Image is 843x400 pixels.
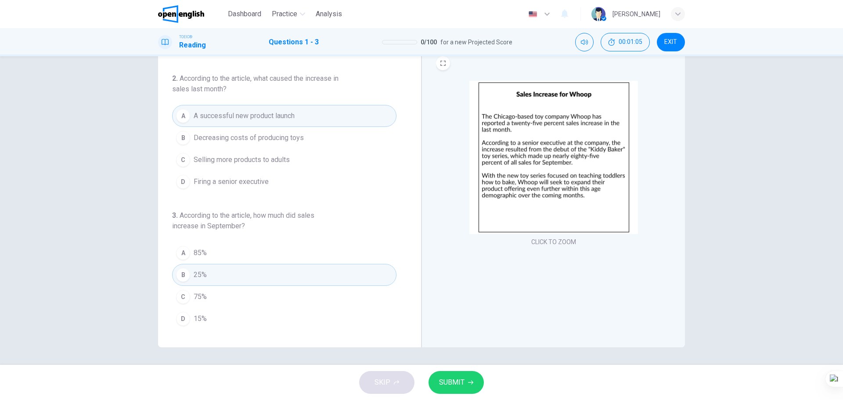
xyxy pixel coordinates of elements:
[224,6,265,22] button: Dashboard
[269,37,319,47] h1: Questions 1 - 3
[194,270,207,280] span: 25%
[176,153,190,167] div: C
[527,11,538,18] img: en
[172,211,314,230] span: According to the article, how much did sales increase in September?
[176,109,190,123] div: A
[172,149,396,171] button: CSelling more products to adults
[272,9,297,19] span: Practice
[172,286,396,308] button: C75%
[176,246,190,260] div: A
[664,39,677,46] span: EXIT
[528,236,580,248] button: CLICK TO ZOOM
[158,5,224,23] a: OpenEnglish logo
[194,155,290,165] span: Selling more products to adults
[179,34,192,40] span: TOEIC®
[436,56,450,70] button: EXPAND
[439,376,465,389] span: SUBMIT
[601,33,650,51] button: 00:01:05
[194,248,207,258] span: 85%
[194,314,207,324] span: 15%
[228,9,261,19] span: Dashboard
[268,6,309,22] button: Practice
[469,81,638,234] img: undefined
[172,74,339,93] span: According to the article, what caused the increase in sales last month?
[172,105,396,127] button: AA successful new product launch
[421,37,437,47] span: 0 / 100
[440,37,512,47] span: for a new Projected Score
[575,33,594,51] div: Mute
[172,308,396,330] button: D15%
[601,33,650,51] div: Hide
[176,131,190,145] div: B
[176,312,190,326] div: D
[172,74,178,83] span: 2 .
[176,290,190,304] div: C
[429,371,484,394] button: SUBMIT
[172,211,178,220] span: 3 .
[176,268,190,282] div: B
[612,9,660,19] div: [PERSON_NAME]
[194,177,269,187] span: Firing a senior executive
[657,33,685,51] button: EXIT
[179,40,206,50] h1: Reading
[172,171,396,193] button: DFiring a senior executive
[172,264,396,286] button: B25%
[172,127,396,149] button: BDecreasing costs of producing toys
[176,175,190,189] div: D
[194,111,295,121] span: A successful new product launch
[312,6,346,22] button: Analysis
[172,242,396,264] button: A85%
[591,7,605,21] img: Profile picture
[619,39,642,46] span: 00:01:05
[194,292,207,302] span: 75%
[316,9,342,19] span: Analysis
[158,5,204,23] img: OpenEnglish logo
[194,133,304,143] span: Decreasing costs of producing toys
